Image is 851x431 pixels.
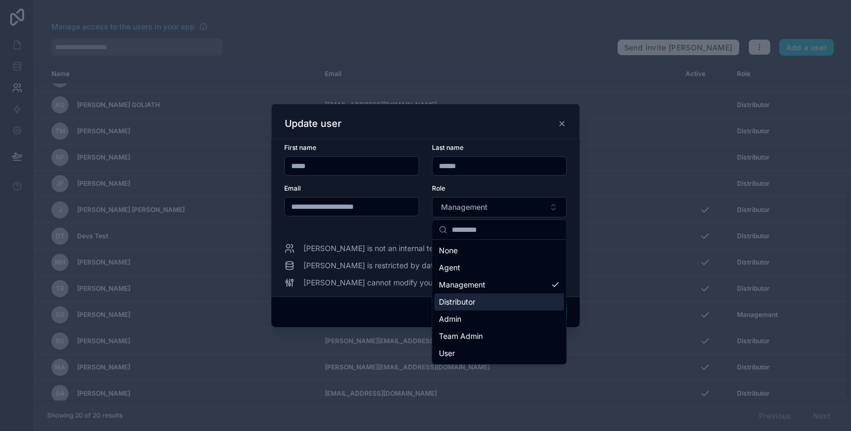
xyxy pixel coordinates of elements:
[303,243,475,254] span: [PERSON_NAME] is not an internal team member
[435,242,564,259] div: None
[441,202,488,213] span: Management
[303,277,451,288] span: [PERSON_NAME] cannot modify your app
[432,184,445,192] span: Role
[439,297,475,307] span: Distributor
[432,197,567,217] button: Select Button
[439,262,460,273] span: Agent
[432,143,464,152] span: Last name
[303,260,481,271] span: [PERSON_NAME] is restricted by data permissions
[439,279,485,290] span: Management
[439,314,461,324] span: Admin
[284,184,301,192] span: Email
[439,348,455,359] span: User
[432,240,566,364] div: Suggestions
[285,117,341,130] h3: Update user
[284,143,316,152] span: First name
[439,331,483,342] span: Team Admin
